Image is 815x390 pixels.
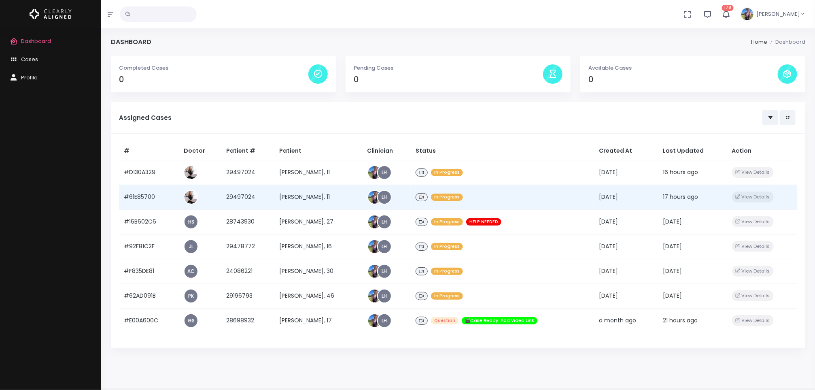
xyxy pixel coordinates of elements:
[378,215,391,228] a: LH
[594,142,658,160] th: Created At
[221,259,274,283] td: 24086221
[431,218,463,226] span: In Progress
[221,185,274,209] td: 29497024
[119,75,308,84] h4: 0
[431,292,463,300] span: In Progress
[221,234,274,259] td: 29478772
[274,142,363,160] th: Patient
[663,242,682,250] span: [DATE]
[21,55,38,63] span: Cases
[378,314,391,327] a: LH
[732,167,774,178] button: View Details
[378,265,391,278] a: LH
[119,259,179,283] td: #F835DE81
[466,218,501,226] span: HELP NEEDED
[119,142,179,160] th: #
[119,160,179,185] td: #D130A329
[658,142,727,160] th: Last Updated
[663,267,682,275] span: [DATE]
[354,75,543,84] h4: 0
[740,7,755,21] img: Header Avatar
[411,142,594,160] th: Status
[21,74,38,81] span: Profile
[599,316,636,324] span: a month ago
[119,185,179,209] td: #61E85700
[274,259,363,283] td: [PERSON_NAME], 30
[378,290,391,303] a: LH
[751,38,767,46] li: Home
[274,308,363,333] td: [PERSON_NAME], 17
[431,317,458,325] span: Question
[185,240,197,253] a: JL
[663,316,698,324] span: 21 hours ago
[119,234,179,259] td: #92F81C2F
[431,268,463,275] span: In Progress
[185,314,197,327] a: GS
[111,38,151,46] h4: Dashboard
[663,193,698,201] span: 17 hours ago
[274,160,363,185] td: [PERSON_NAME], 11
[588,64,778,72] p: Available Cases
[21,37,51,45] span: Dashboard
[221,308,274,333] td: 28698932
[363,142,411,160] th: Clinician
[732,290,774,301] button: View Details
[274,209,363,234] td: [PERSON_NAME], 27
[119,64,308,72] p: Completed Cases
[588,75,778,84] h4: 0
[732,241,774,252] button: View Details
[756,10,800,18] span: [PERSON_NAME]
[732,315,774,326] button: View Details
[732,192,774,202] button: View Details
[431,243,463,251] span: In Progress
[378,166,391,179] a: LH
[599,267,618,275] span: [DATE]
[221,283,274,308] td: 29196793
[185,290,197,303] a: PK
[722,5,734,11] span: 178
[599,217,618,226] span: [DATE]
[185,215,197,228] a: HS
[462,317,537,325] span: 🎬Case Ready. Add Video Link
[378,191,391,204] a: LH
[119,209,179,234] td: #16B602C6
[727,142,797,160] th: Action
[599,193,618,201] span: [DATE]
[599,242,618,250] span: [DATE]
[732,266,774,277] button: View Details
[185,265,197,278] a: AC
[431,194,463,201] span: In Progress
[179,142,221,160] th: Doctor
[119,114,762,121] h5: Assigned Cases
[599,292,618,300] span: [DATE]
[119,283,179,308] td: #62AD091B
[274,185,363,209] td: [PERSON_NAME], 11
[663,217,682,226] span: [DATE]
[354,64,543,72] p: Pending Cases
[30,6,72,23] img: Logo Horizontal
[221,209,274,234] td: 28743930
[663,292,682,300] span: [DATE]
[767,38,805,46] li: Dashboard
[274,283,363,308] td: [PERSON_NAME], 46
[431,169,463,177] span: In Progress
[599,168,618,176] span: [DATE]
[732,216,774,227] button: View Details
[663,168,698,176] span: 16 hours ago
[274,234,363,259] td: [PERSON_NAME], 16
[221,142,274,160] th: Patient #
[378,240,391,253] a: LH
[221,160,274,185] td: 29497024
